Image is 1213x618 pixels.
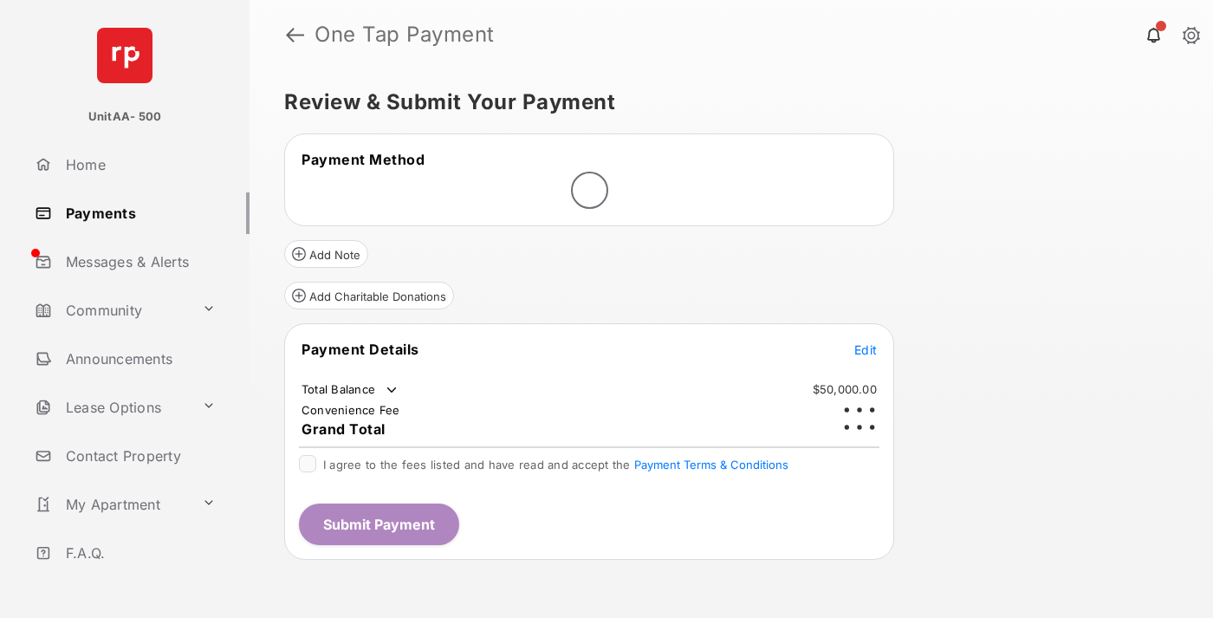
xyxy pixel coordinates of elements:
[315,24,495,45] strong: One Tap Payment
[28,484,195,525] a: My Apartment
[88,108,162,126] p: UnitAA- 500
[28,241,250,283] a: Messages & Alerts
[28,532,250,574] a: F.A.Q.
[28,192,250,234] a: Payments
[28,289,195,331] a: Community
[284,240,368,268] button: Add Note
[301,402,401,418] td: Convenience Fee
[854,341,877,358] button: Edit
[299,504,459,545] button: Submit Payment
[28,435,250,477] a: Contact Property
[302,341,419,358] span: Payment Details
[97,28,152,83] img: svg+xml;base64,PHN2ZyB4bWxucz0iaHR0cDovL3d3dy53My5vcmcvMjAwMC9zdmciIHdpZHRoPSI2NCIgaGVpZ2h0PSI2NC...
[28,387,195,428] a: Lease Options
[302,151,425,168] span: Payment Method
[323,458,788,472] span: I agree to the fees listed and have read and accept the
[302,420,386,438] span: Grand Total
[284,282,454,309] button: Add Charitable Donations
[284,92,1164,113] h5: Review & Submit Your Payment
[28,144,250,185] a: Home
[28,338,250,380] a: Announcements
[854,342,877,357] span: Edit
[301,381,400,399] td: Total Balance
[634,458,788,472] button: I agree to the fees listed and have read and accept the
[812,381,878,397] td: $50,000.00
